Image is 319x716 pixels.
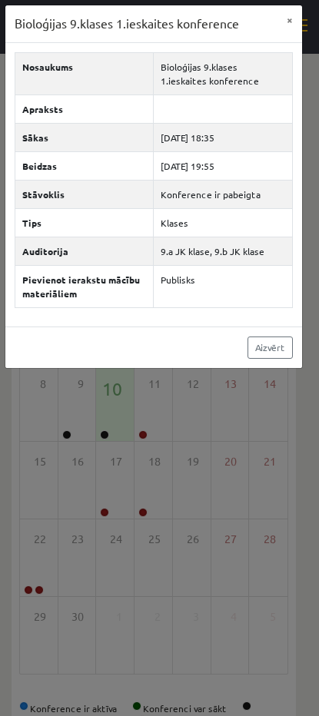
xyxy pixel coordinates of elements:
td: [DATE] 19:55 [154,151,293,180]
td: [DATE] 18:35 [154,123,293,151]
th: Tips [15,208,154,237]
td: Konference ir pabeigta [154,180,293,208]
td: Publisks [154,265,293,307]
th: Auditorija [15,237,154,265]
th: Pievienot ierakstu mācību materiāliem [15,265,154,307]
h3: Bioloģijas 9.klases 1.ieskaites konference [15,15,239,33]
th: Sākas [15,123,154,151]
button: × [277,5,302,35]
th: Apraksts [15,94,154,123]
th: Stāvoklis [15,180,154,208]
th: Nosaukums [15,52,154,94]
td: 9.a JK klase, 9.b JK klase [154,237,293,265]
a: Aizvērt [248,336,293,359]
td: Klases [154,208,293,237]
th: Beidzas [15,151,154,180]
td: Bioloģijas 9.klases 1.ieskaites konference [154,52,293,94]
